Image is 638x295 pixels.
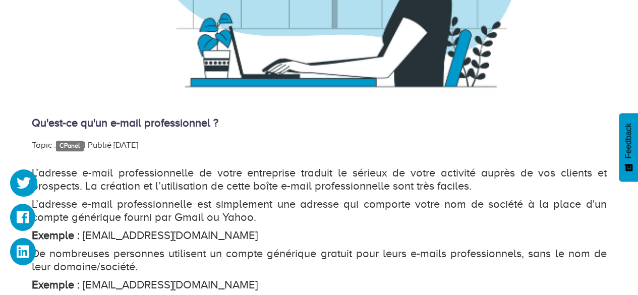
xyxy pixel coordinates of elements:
[88,140,138,150] span: Publié [DATE]
[32,278,80,291] strong: Exemple :
[32,166,607,193] p: L’adresse e-mail professionnelle de votre entreprise traduit le sérieux de votre activité auprès ...
[619,113,638,182] button: Feedback - Afficher l’enquête
[32,278,607,291] p: [EMAIL_ADDRESS][DOMAIN_NAME]
[32,198,607,224] p: L’adresse e-mail professionnelle est simplement une adresse qui comporte votre nom de société à l...
[624,123,633,158] span: Feedback
[32,247,607,273] p: De nombreuses personnes utilisent un compte générique gratuit pour leurs e-mails professionnels, ...
[32,117,607,129] h4: Qu'est-ce qu'un e-mail professionnel ?
[32,140,86,150] span: Topic : |
[32,229,80,242] strong: Exemple :
[32,229,607,242] p: [EMAIL_ADDRESS][DOMAIN_NAME]
[56,141,84,151] a: CPanel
